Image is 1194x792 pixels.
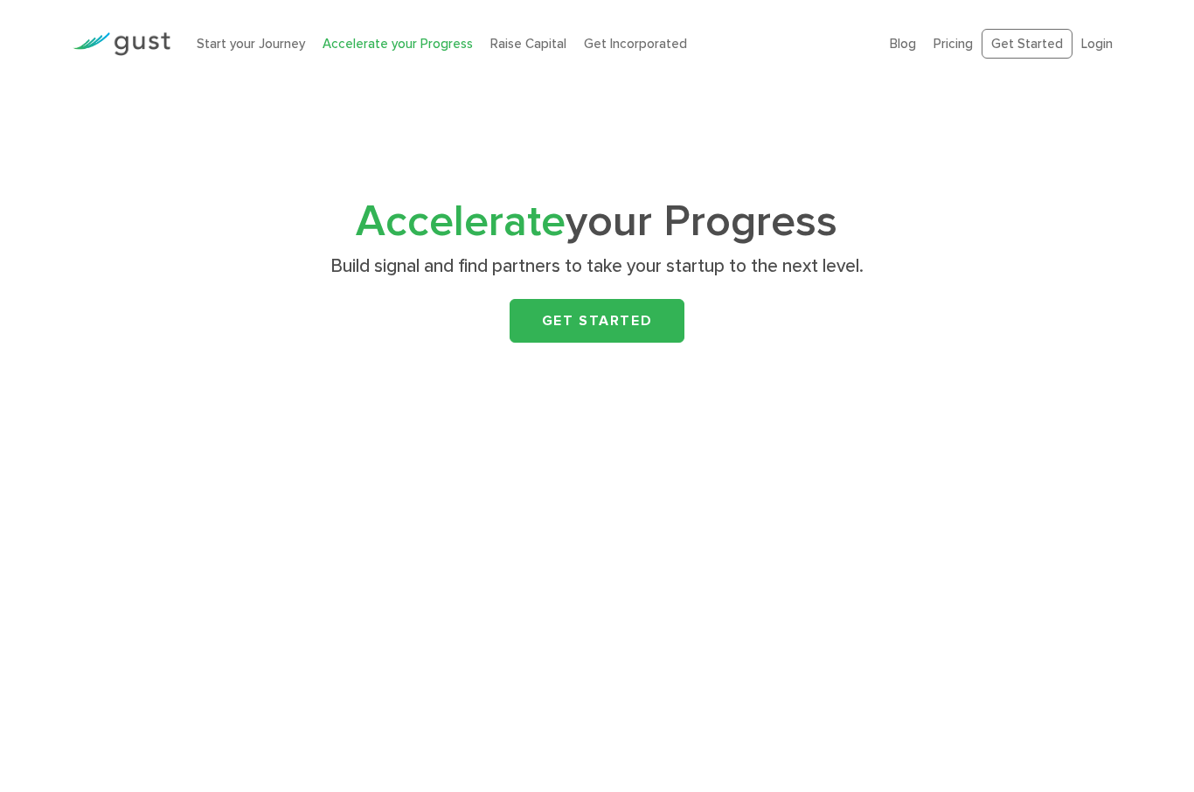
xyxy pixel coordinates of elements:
a: Get Started [982,29,1073,59]
img: Gust Logo [73,32,170,56]
a: Login [1081,36,1113,52]
a: Get Started [510,299,684,343]
a: Get Incorporated [584,36,687,52]
p: Build signal and find partners to take your startup to the next level. [258,254,935,279]
h1: your Progress [252,202,942,242]
a: Pricing [934,36,973,52]
a: Blog [890,36,916,52]
a: Start your Journey [197,36,305,52]
a: Raise Capital [490,36,566,52]
a: Accelerate your Progress [323,36,473,52]
span: Accelerate [356,196,566,247]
